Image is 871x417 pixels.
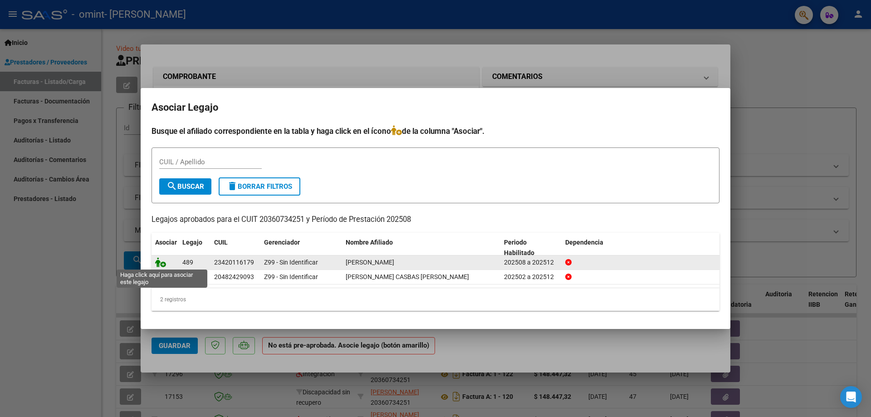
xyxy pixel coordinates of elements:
div: 202502 a 202512 [504,272,558,282]
span: Borrar Filtros [227,182,292,191]
div: 202508 a 202512 [504,257,558,268]
span: Nombre Afiliado [346,239,393,246]
datatable-header-cell: Nombre Afiliado [342,233,500,263]
datatable-header-cell: CUIL [210,233,260,263]
span: Gerenciador [264,239,300,246]
button: Buscar [159,178,211,195]
span: CUIL [214,239,228,246]
span: Dependencia [565,239,603,246]
div: 23420116179 [214,257,254,268]
span: 489 [182,259,193,266]
span: Legajo [182,239,202,246]
h4: Busque el afiliado correspondiente en la tabla y haga click en el ícono de la columna "Asociar". [152,125,719,137]
p: Legajos aprobados para el CUIT 20360734251 y Período de Prestación 202508 [152,214,719,226]
datatable-header-cell: Dependencia [562,233,720,263]
datatable-header-cell: Periodo Habilitado [500,233,562,263]
span: Buscar [166,182,204,191]
span: WALKER CASBAS TOMAS PATRICIO [346,273,469,280]
span: 668 [182,273,193,280]
h2: Asociar Legajo [152,99,719,116]
mat-icon: search [166,181,177,191]
span: Z99 - Sin Identificar [264,273,318,280]
div: 20482429093 [214,272,254,282]
span: Periodo Habilitado [504,239,534,256]
button: Borrar Filtros [219,177,300,196]
datatable-header-cell: Gerenciador [260,233,342,263]
datatable-header-cell: Legajo [179,233,210,263]
datatable-header-cell: Asociar [152,233,179,263]
mat-icon: delete [227,181,238,191]
div: Open Intercom Messenger [840,386,862,408]
div: 2 registros [152,288,719,311]
span: Asociar [155,239,177,246]
span: BONONI MAXIMILIANO AGUSTIN [346,259,394,266]
span: Z99 - Sin Identificar [264,259,318,266]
